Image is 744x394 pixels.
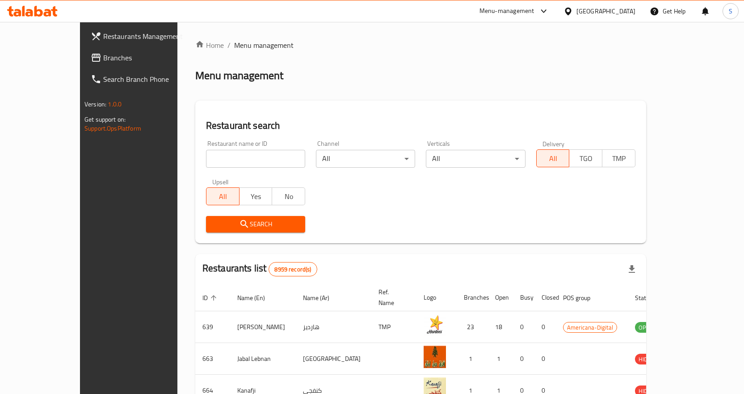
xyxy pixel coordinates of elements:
[108,98,122,110] span: 1.0.0
[602,149,635,167] button: TMP
[621,258,643,280] div: Export file
[230,343,296,375] td: Jabal Lebnan
[488,343,513,375] td: 1
[84,98,106,110] span: Version:
[202,292,219,303] span: ID
[276,190,302,203] span: No
[513,343,534,375] td: 0
[195,343,230,375] td: 663
[212,178,229,185] label: Upsell
[206,150,305,168] input: Search for restaurant name or ID..
[84,123,141,134] a: Support.OpsPlatform
[296,311,371,343] td: هارديز
[206,187,240,205] button: All
[230,311,296,343] td: [PERSON_NAME]
[195,68,283,83] h2: Menu management
[424,314,446,336] img: Hardee's
[457,284,488,311] th: Branches
[210,190,236,203] span: All
[573,152,599,165] span: TGO
[457,343,488,375] td: 1
[569,149,602,167] button: TGO
[195,40,646,51] nav: breadcrumb
[635,354,662,364] span: HIDDEN
[269,262,317,276] div: Total records count
[563,322,617,333] span: Americana-Digital
[103,74,197,85] span: Search Branch Phone
[540,152,566,165] span: All
[195,40,224,51] a: Home
[296,343,371,375] td: [GEOGRAPHIC_DATA]
[534,343,556,375] td: 0
[237,292,277,303] span: Name (En)
[371,311,416,343] td: TMP
[635,322,657,333] span: OPEN
[488,284,513,311] th: Open
[729,6,732,16] span: S
[576,6,635,16] div: [GEOGRAPHIC_DATA]
[84,68,204,90] a: Search Branch Phone
[239,187,273,205] button: Yes
[534,284,556,311] th: Closed
[488,311,513,343] td: 18
[536,149,570,167] button: All
[513,284,534,311] th: Busy
[202,262,317,276] h2: Restaurants list
[563,292,602,303] span: POS group
[542,140,565,147] label: Delivery
[426,150,525,168] div: All
[227,40,231,51] li: /
[513,311,534,343] td: 0
[234,40,294,51] span: Menu management
[103,52,197,63] span: Branches
[84,25,204,47] a: Restaurants Management
[195,311,230,343] td: 639
[479,6,534,17] div: Menu-management
[272,187,305,205] button: No
[534,311,556,343] td: 0
[303,292,341,303] span: Name (Ar)
[635,292,664,303] span: Status
[103,31,197,42] span: Restaurants Management
[269,265,316,274] span: 8959 record(s)
[84,114,126,125] span: Get support on:
[213,219,298,230] span: Search
[316,150,415,168] div: All
[416,284,457,311] th: Logo
[206,216,305,233] button: Search
[243,190,269,203] span: Yes
[457,311,488,343] td: 23
[378,287,406,308] span: Ref. Name
[424,346,446,368] img: Jabal Lebnan
[606,152,632,165] span: TMP
[84,47,204,68] a: Branches
[206,119,635,132] h2: Restaurant search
